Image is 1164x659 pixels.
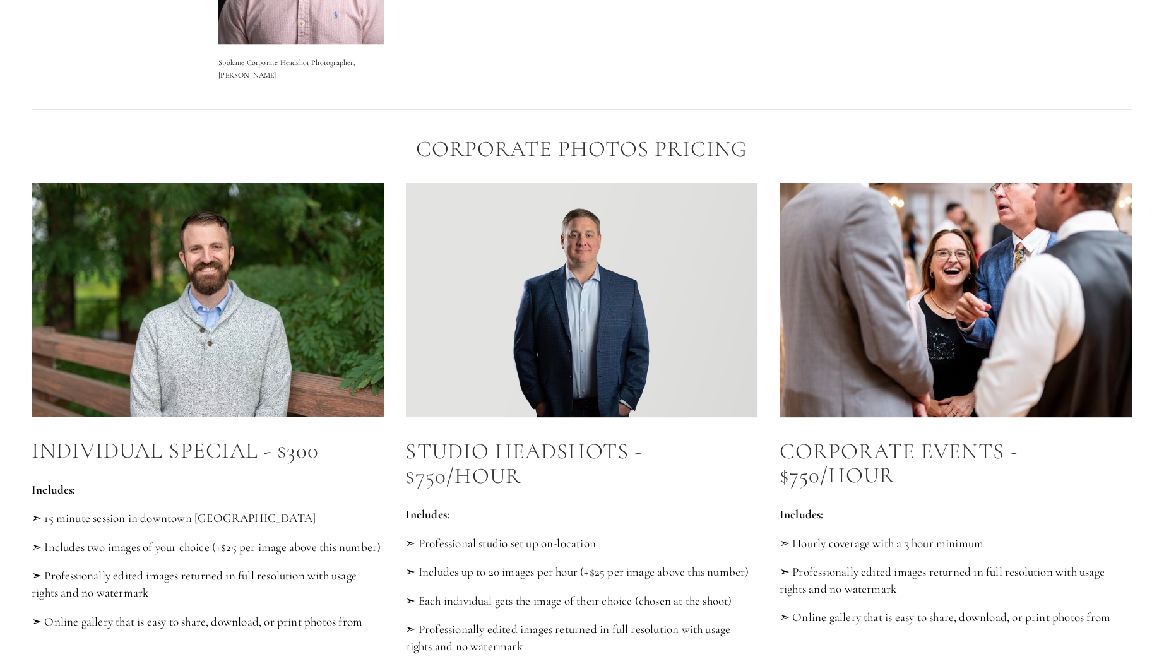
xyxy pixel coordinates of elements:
[32,539,384,556] p: ➣ Includes two images of your choice (+$25 per image above this number)
[406,507,450,521] strong: Includes:​
[406,535,759,552] p: ➣ Professional studio set up on-location
[32,137,1132,162] h2: Corporate Photos Pricing
[406,439,759,488] h2: Studio Headshots - $750/hour
[32,567,384,601] p: ➣ Professionally edited images returned in full resolution with usage rights and no watermark
[780,535,1132,552] p: ➣ Hourly coverage with a 3 hour minimum
[32,482,76,497] strong: Includes:
[32,614,384,631] p: ➣ Online gallery that is easy to share, download, or print photos from
[780,507,824,521] strong: Includes:​
[406,593,759,610] p: ➣ Each individual gets the image of their choice (chosen at the shoot)
[406,621,759,655] p: ➣ Professionally edited images returned in full resolution with usage rights and no watermark
[780,609,1132,626] p: ➣ Online gallery that is easy to share, download, or print photos from
[780,439,1132,488] h2: corporate events - $750/hour
[32,439,384,463] h2: Individual Special - $300
[218,56,384,81] p: Spokane Corporate Headshot Photographer, [PERSON_NAME]
[406,564,759,581] p: ➣ Includes up to 20 images per hour (+$25 per image above this number)
[32,510,384,527] p: ➣ 15 minute session in downtown [GEOGRAPHIC_DATA]
[780,183,1132,418] img: 001-ZAC_4780.jpeg
[780,564,1132,597] p: ➣ Professionally edited images returned in full resolution with usage rights and no watermark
